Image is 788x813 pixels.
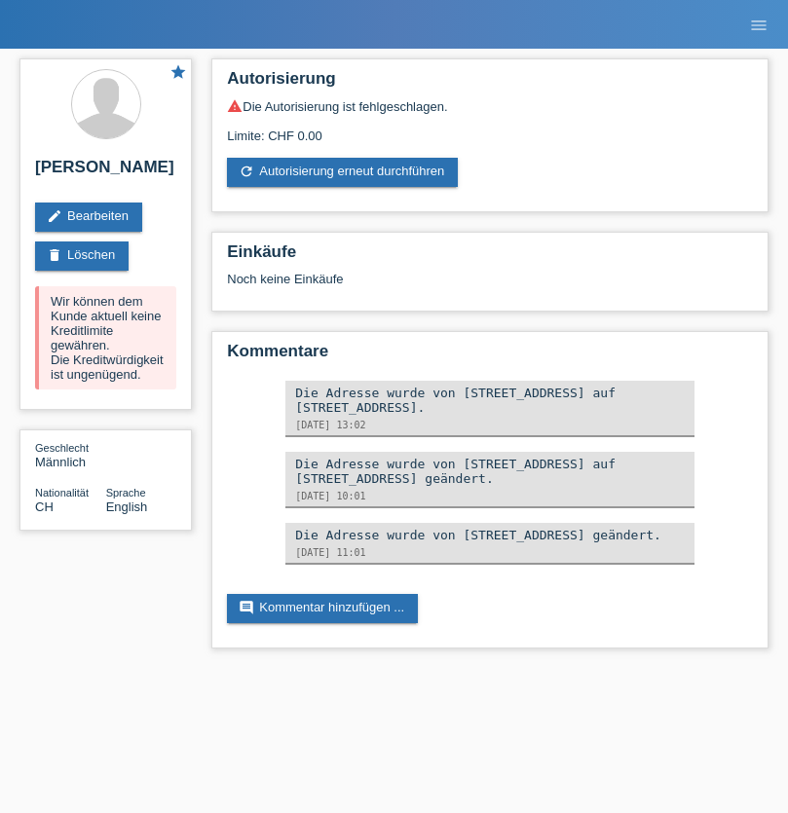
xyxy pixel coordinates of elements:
i: delete [47,247,62,263]
div: Die Autorisierung ist fehlgeschlagen. [227,98,753,114]
div: Wir können dem Kunde aktuell keine Kreditlimite gewähren. Die Kreditwürdigkeit ist ungenügend. [35,286,176,389]
i: warning [227,98,243,114]
div: Die Adresse wurde von [STREET_ADDRESS] auf [STREET_ADDRESS] geändert. [295,457,685,486]
a: editBearbeiten [35,203,142,232]
h2: Autorisierung [227,69,753,98]
i: menu [749,16,769,35]
div: Die Adresse wurde von [STREET_ADDRESS] auf [STREET_ADDRESS]. [295,386,685,415]
span: Schweiz [35,499,54,514]
a: refreshAutorisierung erneut durchführen [227,158,458,187]
span: Sprache [106,487,146,499]
a: star [169,63,187,84]
span: English [106,499,148,514]
i: refresh [239,164,254,179]
div: Noch keine Einkäufe [227,272,753,301]
div: [DATE] 10:01 [295,491,685,501]
h2: Kommentare [227,342,753,371]
div: [DATE] 13:02 [295,420,685,430]
div: Die Adresse wurde von [STREET_ADDRESS] geändert. [295,528,685,542]
a: deleteLöschen [35,241,129,271]
a: commentKommentar hinzufügen ... [227,594,418,623]
i: star [169,63,187,81]
i: edit [47,208,62,224]
a: menu [739,18,778,30]
h2: Einkäufe [227,242,753,272]
div: Limite: CHF 0.00 [227,114,753,143]
span: Nationalität [35,487,89,499]
div: Männlich [35,440,106,469]
div: [DATE] 11:01 [295,547,685,558]
span: Geschlecht [35,442,89,454]
h2: [PERSON_NAME] [35,158,176,187]
i: comment [239,600,254,615]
